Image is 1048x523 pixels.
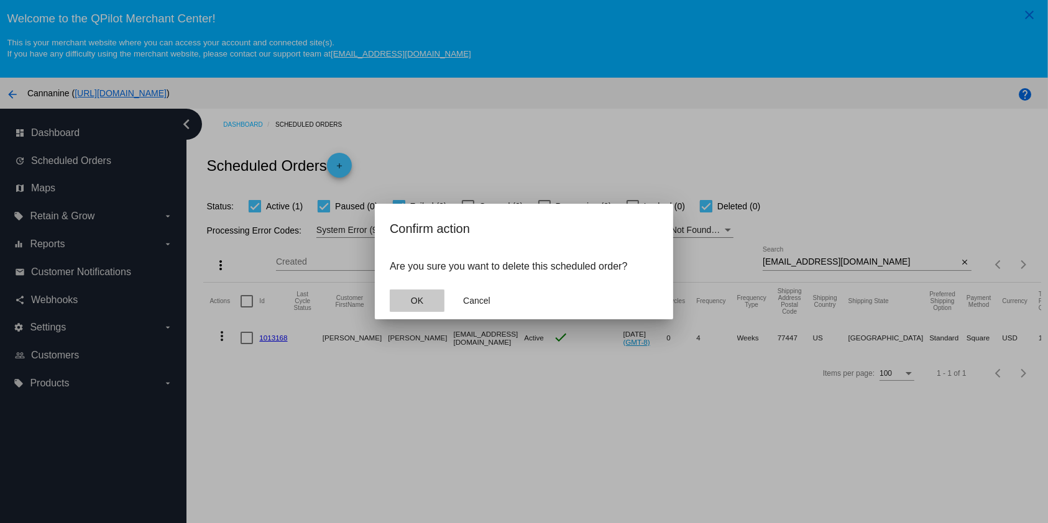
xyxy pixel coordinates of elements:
[390,219,658,239] h2: Confirm action
[411,296,423,306] span: OK
[449,289,504,312] button: Close dialog
[390,289,444,312] button: Close dialog
[463,296,490,306] span: Cancel
[390,261,658,272] p: Are you sure you want to delete this scheduled order?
